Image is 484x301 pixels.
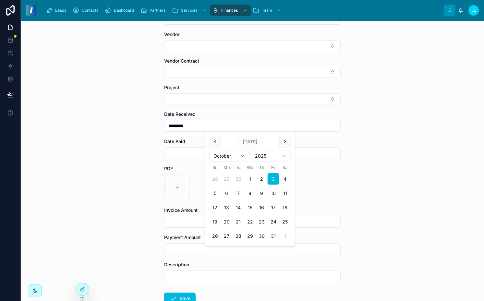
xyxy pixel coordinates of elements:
[279,187,291,199] button: Saturday, October 11th, 2025
[209,202,221,213] button: Sunday, October 12th, 2025
[268,173,279,185] button: Today, Friday, October 3rd, 2025, selected
[164,58,199,64] span: Vendor Contract
[150,8,165,13] span: Partners
[209,216,221,228] button: Sunday, October 19th, 2025
[233,202,244,213] button: Tuesday, October 14th, 2025
[256,202,268,213] button: Thursday, October 16th, 2025
[181,8,197,13] span: Services
[164,93,341,104] button: Select Button
[268,230,279,242] button: Friday, October 31st, 2025
[233,187,244,199] button: Tuesday, October 7th, 2025
[256,164,268,171] th: Thursday
[164,166,173,171] span: PDF
[233,173,244,185] button: Tuesday, September 30th, 2025
[233,164,244,171] th: Tuesday
[209,173,221,185] button: Sunday, September 28th, 2025
[55,8,66,13] span: Leads
[42,3,444,18] div: scrollable content
[256,216,268,228] button: Thursday, October 23rd, 2025
[244,187,256,199] button: Wednesday, October 8th, 2025
[139,5,170,16] a: Partners
[164,207,198,213] span: Invoice Amount
[221,187,233,199] button: Monday, October 6th, 2025
[164,262,189,267] span: Description
[262,8,272,13] span: Team
[209,187,221,199] button: Sunday, October 5th, 2025
[268,202,279,213] button: Friday, October 17th, 2025
[44,5,71,16] a: Leads
[251,5,285,16] a: Team
[164,235,201,240] span: Payment Amount
[268,216,279,228] button: Friday, October 24th, 2025
[471,8,476,13] span: JL
[221,173,233,185] button: Monday, September 29th, 2025
[233,230,244,242] button: Tuesday, October 28th, 2025
[279,173,291,185] button: Saturday, October 4th, 2025
[268,187,279,199] button: Friday, October 10th, 2025
[244,202,256,213] button: Wednesday, October 15th, 2025
[221,216,233,228] button: Monday, October 20th, 2025
[114,8,134,13] span: Dashboard
[164,111,196,117] span: Date Received
[170,5,210,16] a: Services
[244,164,256,171] th: Wednesday
[209,230,221,242] button: Sunday, October 26th, 2025
[279,216,291,228] button: Saturday, October 25th, 2025
[103,5,139,16] a: Dashboard
[221,8,238,13] span: Finances
[244,216,256,228] button: Wednesday, October 22nd, 2025
[221,202,233,213] button: Monday, October 13th, 2025
[268,164,279,171] th: Friday
[279,202,291,213] button: Saturday, October 18th, 2025
[233,216,244,228] button: Tuesday, October 21st, 2025
[26,5,36,16] img: App logo
[164,40,341,51] button: Select Button
[164,67,341,78] button: Select Button
[256,173,268,185] button: Thursday, October 2nd, 2025
[71,5,103,16] a: Contacts
[279,164,291,171] th: Saturday
[244,230,256,242] button: Wednesday, October 29th, 2025
[279,230,291,242] button: Saturday, November 1st, 2025
[164,138,185,144] span: Date Paid
[209,164,221,171] th: Sunday
[256,187,268,199] button: Thursday, October 9th, 2025
[164,31,179,37] span: Vendor
[221,164,233,171] th: Monday
[244,173,256,185] button: Wednesday, October 1st, 2025
[82,8,98,13] span: Contacts
[209,164,291,242] table: October 2025
[256,230,268,242] button: Thursday, October 30th, 2025
[221,230,233,242] button: Monday, October 27th, 2025
[164,85,179,90] span: Project
[210,5,251,16] a: Finances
